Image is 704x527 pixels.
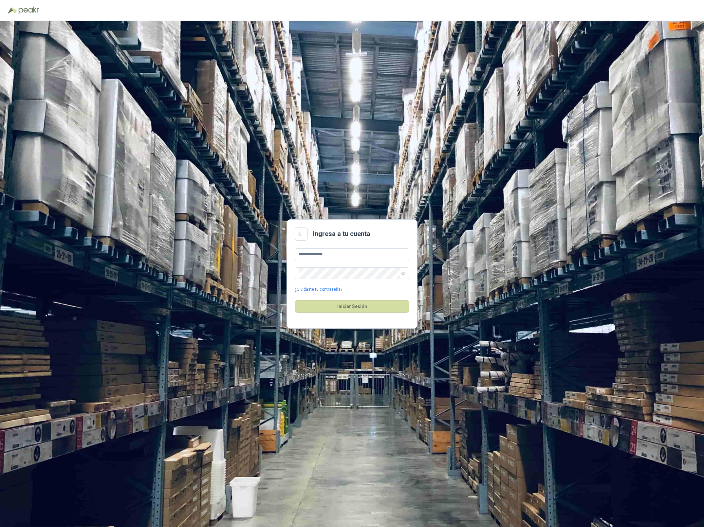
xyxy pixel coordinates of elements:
button: Iniciar Sesión [295,300,409,313]
a: ¿Olvidaste tu contraseña? [295,286,342,293]
img: Peakr [18,7,39,14]
span: eye-invisible [401,271,405,275]
h2: Ingresa a tu cuenta [313,229,370,239]
img: Logo [8,7,17,14]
